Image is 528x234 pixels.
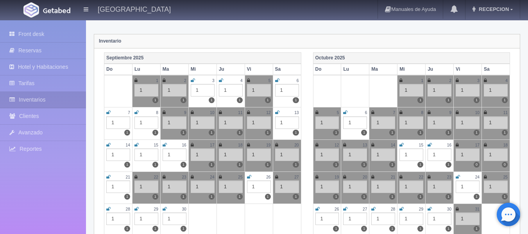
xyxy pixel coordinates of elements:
[154,143,158,147] small: 15
[333,226,339,232] label: 1
[265,162,271,168] label: 1
[266,175,270,179] small: 26
[391,175,395,179] small: 21
[247,116,271,129] div: 1
[475,175,480,179] small: 24
[421,79,424,83] small: 1
[446,194,451,200] label: 1
[266,111,270,115] small: 12
[210,143,214,147] small: 17
[343,116,367,129] div: 1
[98,4,171,14] h4: [GEOGRAPHIC_DATA]
[399,180,423,193] div: 1
[237,162,243,168] label: 1
[152,162,158,168] label: 1
[456,84,480,96] div: 1
[134,84,158,96] div: 1
[484,148,508,161] div: 1
[124,162,130,168] label: 1
[154,175,158,179] small: 22
[391,207,395,211] small: 28
[163,213,186,225] div: 1
[389,194,395,200] label: 1
[134,116,158,129] div: 1
[503,111,508,115] small: 11
[475,143,480,147] small: 17
[209,162,215,168] label: 1
[237,130,243,136] label: 1
[333,162,339,168] label: 1
[333,130,339,136] label: 1
[181,194,186,200] label: 1
[99,38,121,44] strong: Inventario
[363,207,367,211] small: 27
[369,64,397,75] th: Ma
[275,180,299,193] div: 1
[361,162,367,168] label: 1
[371,180,395,193] div: 1
[315,116,339,129] div: 1
[417,97,423,103] label: 1
[106,116,130,129] div: 1
[219,84,243,96] div: 1
[482,64,510,75] th: Sa
[217,64,245,75] th: Ju
[456,213,480,225] div: 1
[484,180,508,193] div: 1
[182,143,186,147] small: 16
[419,207,423,211] small: 29
[106,148,130,161] div: 1
[474,162,480,168] label: 0
[152,130,158,136] label: 1
[156,111,158,115] small: 8
[421,111,424,115] small: 8
[191,148,215,161] div: 1
[475,111,480,115] small: 10
[210,111,214,115] small: 10
[154,207,158,211] small: 29
[477,79,480,83] small: 3
[428,213,451,225] div: 1
[163,180,186,193] div: 1
[419,175,423,179] small: 22
[275,84,299,96] div: 1
[315,213,339,225] div: 1
[484,84,508,96] div: 1
[371,116,395,129] div: 1
[238,111,242,115] small: 11
[106,180,130,193] div: 1
[313,64,341,75] th: Do
[333,194,339,200] label: 1
[456,180,480,193] div: 1
[182,175,186,179] small: 23
[428,180,451,193] div: 1
[124,226,130,232] label: 1
[275,148,299,161] div: 1
[124,194,130,200] label: 1
[417,162,423,168] label: 1
[389,130,395,136] label: 1
[393,111,396,115] small: 7
[447,207,451,211] small: 30
[132,64,160,75] th: Lu
[456,148,480,161] div: 1
[426,64,454,75] th: Ju
[335,175,339,179] small: 19
[315,148,339,161] div: 1
[160,64,188,75] th: Ma
[163,116,186,129] div: 1
[152,226,158,232] label: 1
[293,162,299,168] label: 1
[163,84,186,96] div: 1
[337,111,339,115] small: 5
[505,79,508,83] small: 4
[152,97,158,103] label: 1
[371,213,395,225] div: 1
[237,194,243,200] label: 1
[477,6,509,12] span: RECEPCION
[315,180,339,193] div: 1
[361,226,367,232] label: 1
[363,175,367,179] small: 20
[447,175,451,179] small: 23
[343,180,367,193] div: 1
